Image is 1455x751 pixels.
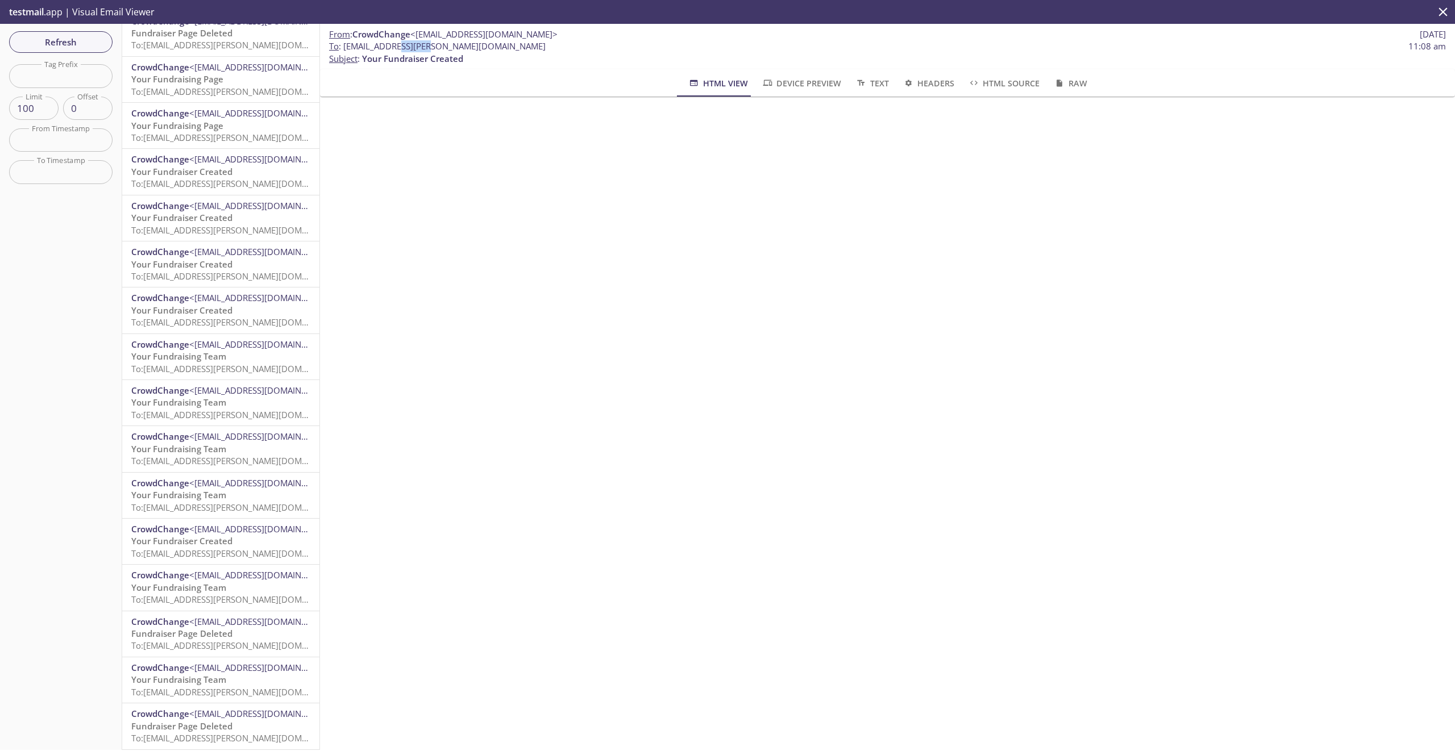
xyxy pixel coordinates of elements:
span: CrowdChange [131,153,189,165]
div: CrowdChange<[EMAIL_ADDRESS][DOMAIN_NAME]>Your Fundraising TeamTo:[EMAIL_ADDRESS][PERSON_NAME][DOM... [122,334,319,379]
div: CrowdChange<[EMAIL_ADDRESS][DOMAIN_NAME]>Your Fundraising TeamTo:[EMAIL_ADDRESS][PERSON_NAME][DOM... [122,657,319,703]
span: From [329,28,350,40]
span: CrowdChange [131,569,189,581]
span: Your Fundraiser Created [131,258,232,270]
div: CrowdChange<[EMAIL_ADDRESS][DOMAIN_NAME]>Your Fundraising TeamTo:[EMAIL_ADDRESS][PERSON_NAME][DOM... [122,426,319,472]
span: Your Fundraising Team [131,351,226,362]
span: To: [EMAIL_ADDRESS][PERSON_NAME][DOMAIN_NAME] [131,548,346,559]
span: Device Preview [762,76,841,90]
span: To: [EMAIL_ADDRESS][PERSON_NAME][DOMAIN_NAME] [131,178,346,189]
div: CrowdChange<[EMAIL_ADDRESS][DOMAIN_NAME]>Fundraiser Page DeletedTo:[EMAIL_ADDRESS][PERSON_NAME][D... [122,11,319,56]
span: Your Fundraising Team [131,489,226,500]
span: Your Fundraiser Created [131,166,232,177]
div: CrowdChange<[EMAIL_ADDRESS][DOMAIN_NAME]>Your Fundraising TeamTo:[EMAIL_ADDRESS][PERSON_NAME][DOM... [122,473,319,518]
span: Refresh [18,35,103,49]
div: CrowdChange<[EMAIL_ADDRESS][DOMAIN_NAME]>Fundraiser Page DeletedTo:[EMAIL_ADDRESS][PERSON_NAME][D... [122,703,319,749]
span: CrowdChange [131,523,189,535]
span: To: [EMAIL_ADDRESS][PERSON_NAME][DOMAIN_NAME] [131,270,346,282]
span: CrowdChange [131,339,189,350]
span: CrowdChange [131,477,189,489]
span: HTML View [688,76,747,90]
span: Fundraiser Page Deleted [131,27,232,39]
span: CrowdChange [131,246,189,257]
div: CrowdChange<[EMAIL_ADDRESS][DOMAIN_NAME]>Your Fundraiser CreatedTo:[EMAIL_ADDRESS][PERSON_NAME][D... [122,287,319,333]
span: <[EMAIL_ADDRESS][DOMAIN_NAME]> [189,569,336,581]
span: 11:08 am [1408,40,1446,52]
div: CrowdChange<[EMAIL_ADDRESS][DOMAIN_NAME]>Your Fundraising TeamTo:[EMAIL_ADDRESS][PERSON_NAME][DOM... [122,380,319,425]
span: CrowdChange [352,28,410,40]
span: <[EMAIL_ADDRESS][DOMAIN_NAME]> [189,153,336,165]
div: CrowdChange<[EMAIL_ADDRESS][DOMAIN_NAME]>Fundraiser Page DeletedTo:[EMAIL_ADDRESS][PERSON_NAME][D... [122,611,319,657]
span: Your Fundraising Page [131,120,223,131]
span: <[EMAIL_ADDRESS][DOMAIN_NAME]> [189,61,336,73]
span: CrowdChange [131,15,189,27]
span: To: [EMAIL_ADDRESS][PERSON_NAME][DOMAIN_NAME] [131,594,346,605]
span: CrowdChange [131,708,189,719]
div: CrowdChange<[EMAIL_ADDRESS][DOMAIN_NAME]>Your Fundraising PageTo:[EMAIL_ADDRESS][PERSON_NAME][DOM... [122,57,319,102]
span: <[EMAIL_ADDRESS][DOMAIN_NAME]> [189,246,336,257]
span: To: [EMAIL_ADDRESS][PERSON_NAME][DOMAIN_NAME] [131,363,346,374]
span: Your Fundraising Page [131,73,223,85]
span: Your Fundraiser Created [131,304,232,316]
span: testmail [9,6,44,18]
span: Your Fundraising Team [131,582,226,593]
span: <[EMAIL_ADDRESS][DOMAIN_NAME]> [189,339,336,350]
span: <[EMAIL_ADDRESS][DOMAIN_NAME]> [189,385,336,396]
span: Subject [329,53,357,64]
span: <[EMAIL_ADDRESS][DOMAIN_NAME]> [189,477,336,489]
span: Your Fundraiser Created [362,53,463,64]
span: To: [EMAIL_ADDRESS][PERSON_NAME][DOMAIN_NAME] [131,732,346,744]
span: To: [EMAIL_ADDRESS][PERSON_NAME][DOMAIN_NAME] [131,39,346,51]
div: CrowdChange<[EMAIL_ADDRESS][DOMAIN_NAME]>Your Fundraiser CreatedTo:[EMAIL_ADDRESS][PERSON_NAME][D... [122,195,319,241]
span: To [329,40,339,52]
span: Headers [903,76,954,90]
span: CrowdChange [131,61,189,73]
span: <[EMAIL_ADDRESS][DOMAIN_NAME]> [189,431,336,442]
div: CrowdChange<[EMAIL_ADDRESS][DOMAIN_NAME]>Your Fundraiser CreatedTo:[EMAIL_ADDRESS][PERSON_NAME][D... [122,241,319,287]
span: : [329,28,558,40]
span: CrowdChange [131,200,189,211]
button: Refresh [9,31,113,53]
span: Fundraiser Page Deleted [131,628,232,639]
p: : [329,40,1446,65]
div: CrowdChange<[EMAIL_ADDRESS][DOMAIN_NAME]>Your Fundraiser CreatedTo:[EMAIL_ADDRESS][PERSON_NAME][D... [122,149,319,194]
span: <[EMAIL_ADDRESS][DOMAIN_NAME]> [410,28,558,40]
span: CrowdChange [131,385,189,396]
span: CrowdChange [131,292,189,303]
span: CrowdChange [131,431,189,442]
span: HTML Source [968,76,1040,90]
span: To: [EMAIL_ADDRESS][PERSON_NAME][DOMAIN_NAME] [131,455,346,466]
span: Your Fundraising Team [131,443,226,454]
span: <[EMAIL_ADDRESS][DOMAIN_NAME]> [189,107,336,119]
span: To: [EMAIL_ADDRESS][PERSON_NAME][DOMAIN_NAME] [131,316,346,328]
span: [DATE] [1420,28,1446,40]
span: To: [EMAIL_ADDRESS][PERSON_NAME][DOMAIN_NAME] [131,640,346,651]
span: : [EMAIL_ADDRESS][PERSON_NAME][DOMAIN_NAME] [329,40,546,52]
span: Your Fundraiser Created [131,212,232,223]
span: Your Fundraising Team [131,397,226,408]
span: CrowdChange [131,616,189,627]
span: <[EMAIL_ADDRESS][DOMAIN_NAME]> [189,292,336,303]
span: <[EMAIL_ADDRESS][DOMAIN_NAME]> [189,523,336,535]
span: To: [EMAIL_ADDRESS][PERSON_NAME][DOMAIN_NAME] [131,86,346,97]
span: To: [EMAIL_ADDRESS][PERSON_NAME][DOMAIN_NAME] [131,132,346,143]
span: To: [EMAIL_ADDRESS][PERSON_NAME][DOMAIN_NAME] [131,409,346,420]
span: <[EMAIL_ADDRESS][DOMAIN_NAME]> [189,662,336,673]
span: Your Fundraising Team [131,674,226,685]
span: To: [EMAIL_ADDRESS][PERSON_NAME][DOMAIN_NAME] [131,224,346,236]
span: To: [EMAIL_ADDRESS][PERSON_NAME][DOMAIN_NAME] [131,686,346,698]
span: <[EMAIL_ADDRESS][DOMAIN_NAME]> [189,708,336,719]
div: CrowdChange<[EMAIL_ADDRESS][DOMAIN_NAME]>Your Fundraising PageTo:[EMAIL_ADDRESS][PERSON_NAME][DOM... [122,103,319,148]
span: Raw [1053,76,1087,90]
span: CrowdChange [131,662,189,673]
span: To: [EMAIL_ADDRESS][PERSON_NAME][DOMAIN_NAME] [131,502,346,513]
span: Text [855,76,888,90]
span: CrowdChange [131,107,189,119]
span: <[EMAIL_ADDRESS][DOMAIN_NAME]> [189,616,336,627]
span: <[EMAIL_ADDRESS][DOMAIN_NAME]> [189,15,336,27]
div: CrowdChange<[EMAIL_ADDRESS][DOMAIN_NAME]>Your Fundraiser CreatedTo:[EMAIL_ADDRESS][PERSON_NAME][D... [122,519,319,564]
span: Your Fundraiser Created [131,535,232,546]
span: <[EMAIL_ADDRESS][DOMAIN_NAME]> [189,200,336,211]
div: CrowdChange<[EMAIL_ADDRESS][DOMAIN_NAME]>Your Fundraising TeamTo:[EMAIL_ADDRESS][PERSON_NAME][DOM... [122,565,319,610]
span: Fundraiser Page Deleted [131,720,232,732]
